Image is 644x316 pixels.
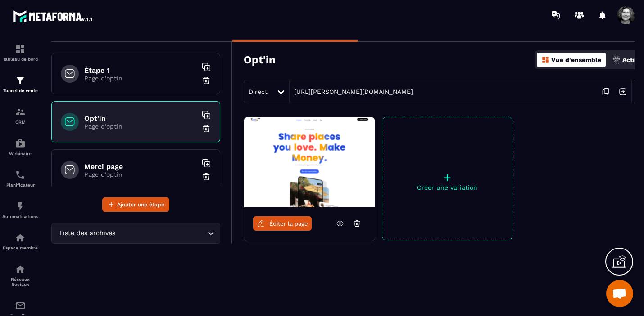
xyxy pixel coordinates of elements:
[2,194,38,226] a: automationsautomationsAutomatisations
[15,107,26,117] img: formation
[15,75,26,86] img: formation
[84,75,197,82] p: Page d'optin
[51,223,220,244] div: Search for option
[2,120,38,125] p: CRM
[2,245,38,250] p: Espace membre
[102,197,169,212] button: Ajouter une étape
[614,83,631,100] img: arrow-next.bcc2205e.svg
[2,68,38,100] a: formationformationTunnel de vente
[202,76,211,85] img: trash
[84,114,197,123] h6: Opt'in
[117,200,164,209] span: Ajouter une étape
[202,172,211,181] img: trash
[541,56,549,64] img: dashboard-orange.40269519.svg
[13,8,94,24] img: logo
[2,37,38,68] a: formationformationTableau de bord
[15,169,26,180] img: scheduler
[2,131,38,163] a: automationsautomationsWebinaire
[15,232,26,243] img: automations
[57,228,117,238] span: Liste des archives
[249,88,268,95] span: Direct
[2,100,38,131] a: formationformationCRM
[612,56,621,64] img: actions.d6e523a2.png
[382,171,512,184] p: +
[84,66,197,75] h6: Étape 1
[269,220,308,227] span: Éditer la page
[15,201,26,212] img: automations
[244,117,375,207] img: image
[15,138,26,149] img: automations
[2,151,38,156] p: Webinaire
[2,182,38,187] p: Planificateur
[2,57,38,62] p: Tableau de bord
[2,163,38,194] a: schedulerschedulerPlanificateur
[2,214,38,219] p: Automatisations
[84,171,197,178] p: Page d'optin
[551,56,601,63] p: Vue d'ensemble
[382,184,512,191] p: Créer une variation
[15,264,26,275] img: social-network
[84,162,197,171] h6: Merci page
[606,280,633,307] a: Ouvrir le chat
[15,44,26,54] img: formation
[2,257,38,294] a: social-networksocial-networkRéseaux Sociaux
[117,228,205,238] input: Search for option
[84,123,197,130] p: Page d'optin
[202,124,211,133] img: trash
[253,216,312,231] a: Éditer la page
[15,300,26,311] img: email
[244,53,276,66] h3: Opt'in
[2,226,38,257] a: automationsautomationsEspace membre
[290,88,413,95] a: [URL][PERSON_NAME][DOMAIN_NAME]
[2,277,38,287] p: Réseaux Sociaux
[2,88,38,93] p: Tunnel de vente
